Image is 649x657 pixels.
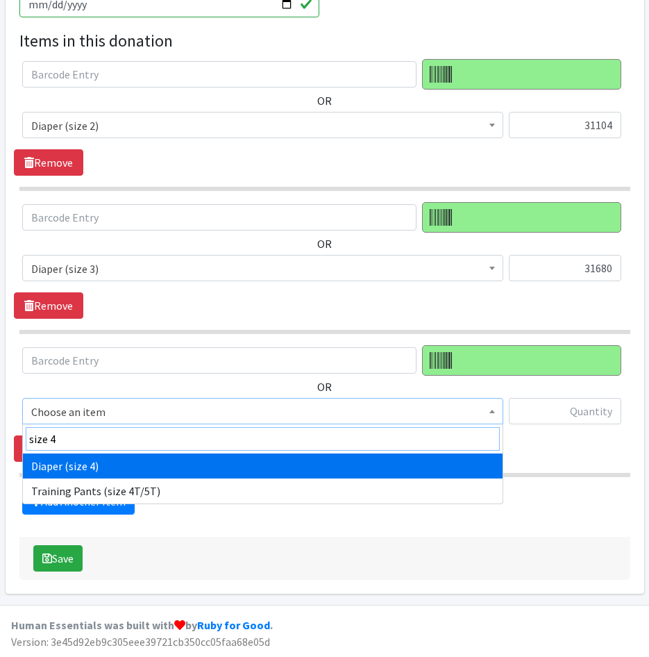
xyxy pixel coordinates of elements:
a: Remove [14,435,83,462]
span: Diaper (size 2) [31,116,494,135]
input: Barcode Entry [22,347,416,374]
input: Quantity [509,398,621,424]
input: Barcode Entry [22,61,416,88]
li: Training Pants (size 4T/5T) [23,479,503,504]
label: OR [317,92,332,109]
legend: Items in this donation [19,28,630,53]
input: Quantity [509,255,621,281]
label: OR [317,235,332,252]
strong: Human Essentials was built with by . [11,618,273,632]
a: Remove [14,292,83,319]
a: Ruby for Good [197,618,270,632]
span: Diaper (size 3) [22,255,503,281]
span: Diaper (size 2) [22,112,503,138]
a: Remove [14,149,83,176]
li: Diaper (size 4) [23,454,503,479]
button: Save [33,545,83,572]
span: Choose an item [31,402,494,422]
span: Choose an item [22,398,503,424]
span: Version: 3e45d92eb9c305eee39721cb350cc05faa68e05d [11,635,270,649]
label: OR [317,379,332,395]
input: Quantity [509,112,621,138]
span: Diaper (size 3) [31,259,494,278]
input: Barcode Entry [22,204,416,231]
